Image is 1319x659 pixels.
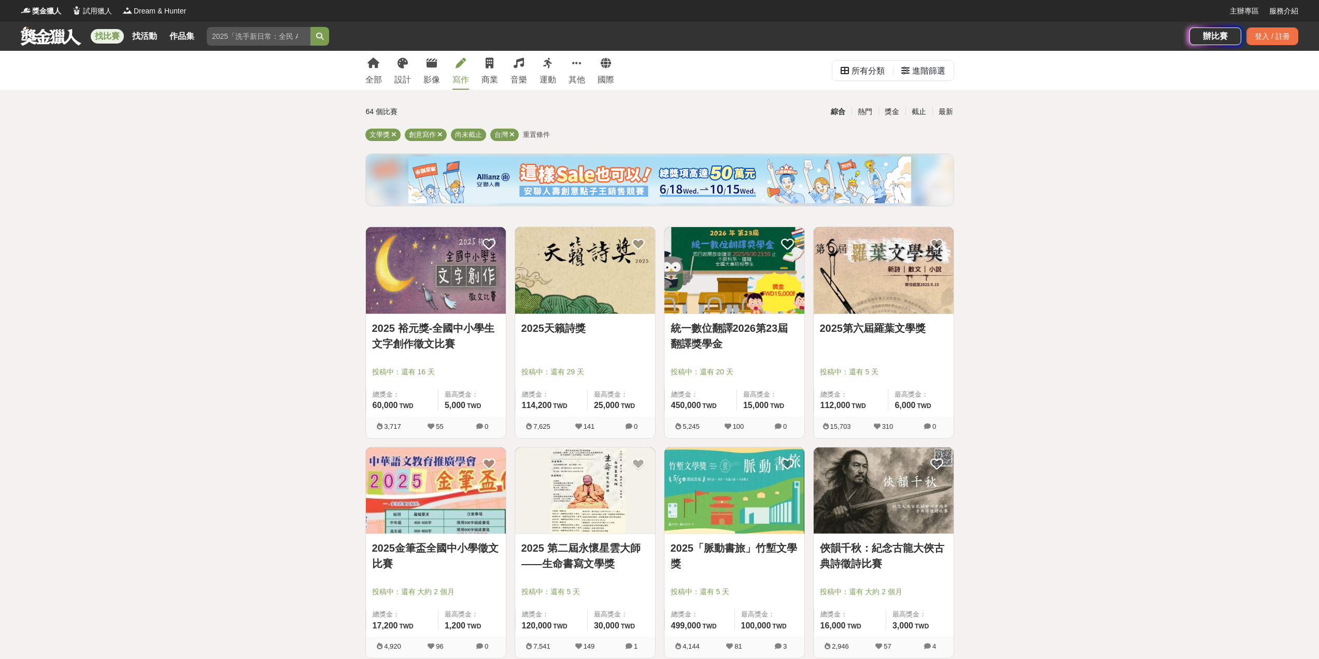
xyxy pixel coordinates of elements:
span: 總獎金： [671,609,728,620]
span: 6,000 [895,401,915,410]
div: 截止 [905,103,932,121]
span: 投稿中：還有 20 天 [671,367,798,377]
span: 3,000 [892,621,913,630]
a: 2025「脈動書旅」竹塹文學獎 [671,540,798,571]
a: Cover Image [515,227,655,314]
span: Dream & Hunter [134,6,186,17]
span: 最高獎金： [445,609,500,620]
span: 112,000 [820,401,850,410]
a: 商業 [481,51,498,90]
a: 國際 [598,51,614,90]
span: 149 [584,642,595,650]
span: 450,000 [671,401,701,410]
span: TWD [553,402,567,410]
a: 運動 [540,51,556,90]
span: 81 [734,642,742,650]
span: TWD [847,623,861,630]
span: 4,144 [683,642,700,650]
input: 2025「洗手新日常：全民 ALL IN」洗手歌全台徵選 [207,27,310,46]
span: 0 [783,423,787,430]
img: Logo [72,5,82,16]
div: 登入 / 註冊 [1246,27,1298,45]
span: 0 [634,423,637,430]
span: 總獎金： [373,609,432,620]
span: 投稿中：還有 29 天 [521,367,649,377]
span: 7,541 [533,642,550,650]
img: Logo [122,5,133,16]
span: 7,625 [533,423,550,430]
a: 其他 [569,51,585,90]
span: 4 [932,642,936,650]
span: 1 [634,642,637,650]
img: Cover Image [366,227,506,314]
span: 總獎金： [373,389,432,400]
a: 2025金筆盃全國中小學徵文比賽 [372,540,500,571]
span: 投稿中：還有 大約 2 個月 [820,586,947,597]
div: 音樂 [510,74,527,86]
span: 30,000 [594,621,619,630]
span: 最高獎金： [594,609,649,620]
a: 音樂 [510,51,527,90]
span: 總獎金： [671,389,730,400]
a: 2025天籟詩獎 [521,320,649,336]
img: Cover Image [664,447,804,534]
span: TWD [553,623,567,630]
span: 投稿中：還有 5 天 [671,586,798,597]
div: 其他 [569,74,585,86]
div: 獎金 [878,103,905,121]
span: 最高獎金： [892,609,947,620]
div: 進階篩選 [912,61,945,81]
span: 55 [436,423,443,430]
div: 辦比賽 [1189,27,1241,45]
span: 總獎金： [522,389,581,400]
div: 設計 [394,74,411,86]
span: 最高獎金： [743,389,798,400]
span: 16,000 [820,621,846,630]
span: 投稿中：還有 大約 2 個月 [372,586,500,597]
div: 運動 [540,74,556,86]
a: LogoDream & Hunter [122,6,186,17]
span: 創意寫作 [409,131,436,138]
img: Cover Image [515,447,655,534]
span: 2,946 [832,642,849,650]
span: 0 [932,423,936,430]
img: Logo [21,5,31,16]
span: 114,200 [522,401,552,410]
div: 商業 [481,74,498,86]
img: Cover Image [814,227,954,314]
a: 2025 裕元獎-全國中小學生文字創作徵文比賽 [372,320,500,352]
span: 總獎金： [522,609,581,620]
span: 5,245 [683,423,700,430]
span: TWD [852,402,866,410]
span: 120,000 [522,621,552,630]
span: 總獎金： [820,389,882,400]
span: 57 [884,642,891,650]
span: 499,000 [671,621,701,630]
span: TWD [915,623,929,630]
span: TWD [621,623,635,630]
span: 1,200 [445,621,465,630]
a: 找活動 [128,29,161,44]
span: 投稿中：還有 16 天 [372,367,500,377]
span: TWD [772,623,786,630]
a: 作品集 [165,29,198,44]
img: Cover Image [814,447,954,534]
a: 全部 [365,51,382,90]
a: Logo獎金獵人 [21,6,61,17]
span: 0 [485,423,488,430]
span: 最高獎金： [895,389,947,400]
div: 影像 [423,74,440,86]
span: 投稿中：還有 5 天 [521,586,649,597]
img: cf4fb443-4ad2-4338-9fa3-b46b0bf5d316.png [408,157,911,203]
span: TWD [621,402,635,410]
span: 96 [436,642,443,650]
a: 找比賽 [91,29,124,44]
span: 獎金獵人 [32,6,61,17]
img: Cover Image [664,227,804,314]
a: 2025 第二屆永懷星雲大師——生命書寫文學獎 [521,540,649,571]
